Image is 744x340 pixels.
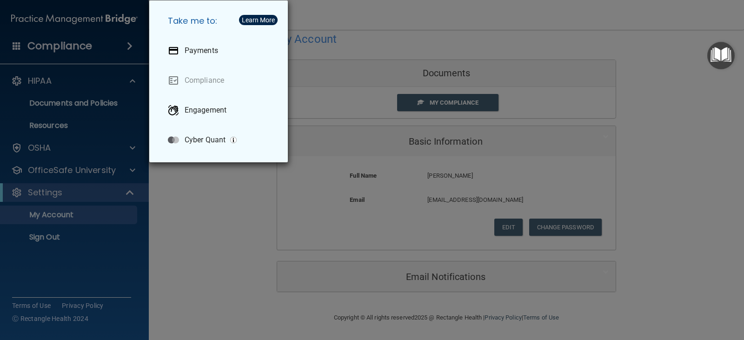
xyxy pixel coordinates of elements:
button: Open Resource Center [707,42,735,69]
div: Learn More [242,17,275,23]
p: Cyber Quant [185,135,226,145]
iframe: Drift Widget Chat Controller [697,280,733,315]
p: Payments [185,46,218,55]
p: Engagement [185,106,226,115]
a: Payments [160,38,280,64]
button: Learn More [239,15,278,25]
h5: Take me to: [160,8,280,34]
a: Engagement [160,97,280,123]
a: Compliance [160,67,280,93]
a: Cyber Quant [160,127,280,153]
